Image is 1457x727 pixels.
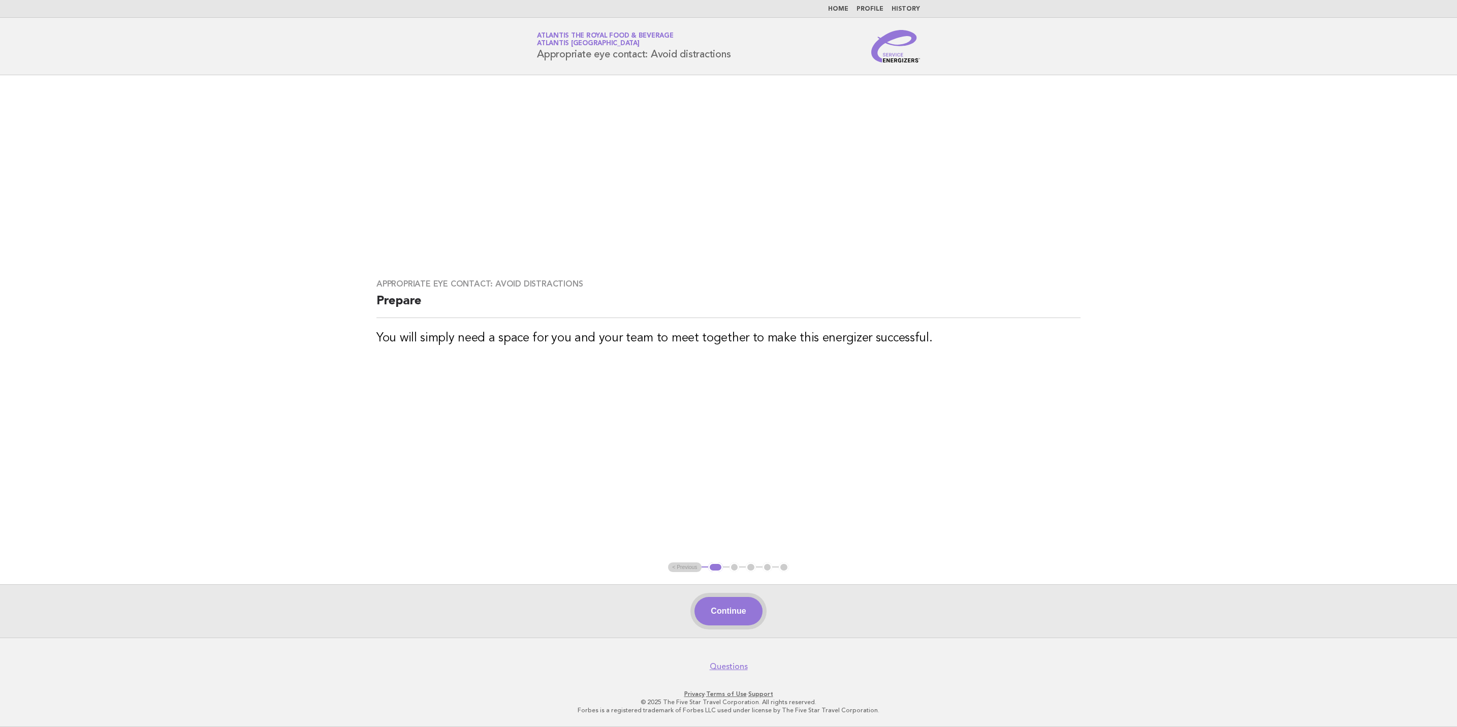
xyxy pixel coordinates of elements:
[857,6,883,12] a: Profile
[376,293,1081,318] h2: Prepare
[537,41,640,47] span: Atlantis [GEOGRAPHIC_DATA]
[708,562,723,573] button: 1
[710,661,748,672] a: Questions
[418,706,1039,714] p: Forbes is a registered trademark of Forbes LLC used under license by The Five Star Travel Corpora...
[684,690,705,698] a: Privacy
[537,33,674,47] a: Atlantis the Royal Food & BeverageAtlantis [GEOGRAPHIC_DATA]
[892,6,920,12] a: History
[376,279,1081,289] h3: Appropriate eye contact: Avoid distractions
[828,6,848,12] a: Home
[748,690,773,698] a: Support
[418,690,1039,698] p: · ·
[537,33,731,59] h1: Appropriate eye contact: Avoid distractions
[376,330,1081,346] h3: You will simply need a space for you and your team to meet together to make this energizer succes...
[871,30,920,62] img: Service Energizers
[418,698,1039,706] p: © 2025 The Five Star Travel Corporation. All rights reserved.
[706,690,747,698] a: Terms of Use
[694,597,762,625] button: Continue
